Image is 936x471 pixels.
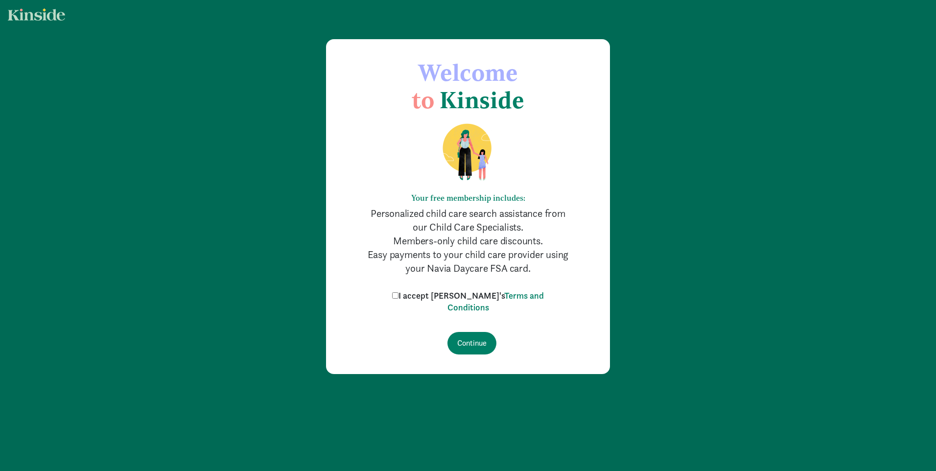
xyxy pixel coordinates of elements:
p: Personalized child care search assistance from our Child Care Specialists. [365,207,571,234]
p: Members-only child care discounts. [365,234,571,248]
span: Kinside [440,86,524,114]
img: illustration-mom-daughter.png [431,123,506,182]
input: Continue [447,332,496,354]
label: I accept [PERSON_NAME]'s [390,290,546,313]
img: light.svg [8,8,65,21]
span: to [412,86,434,114]
h6: Your free membership includes: [365,193,571,203]
a: Terms and Conditions [447,290,544,313]
p: Easy payments to your child care provider using your Navia Daycare FSA card. [365,248,571,275]
input: I accept [PERSON_NAME]'sTerms and Conditions [392,292,398,299]
span: Welcome [418,58,518,87]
